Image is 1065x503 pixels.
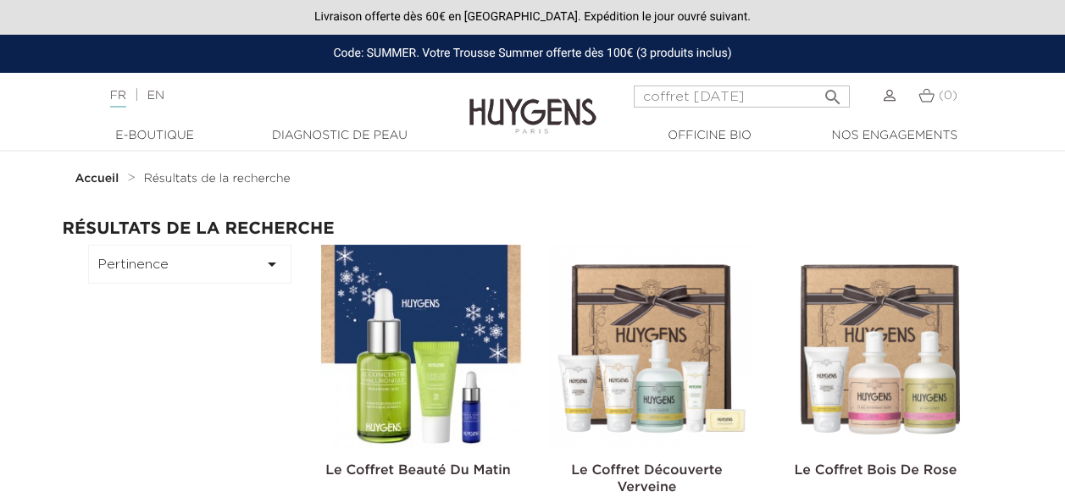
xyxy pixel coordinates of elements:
[144,172,291,185] a: Résultats de la recherche
[147,90,164,102] a: EN
[823,82,843,102] i: 
[571,464,723,495] a: Le Coffret Découverte Verveine
[63,219,1003,238] h2: Résultats de la recherche
[75,173,119,185] strong: Accueil
[325,464,511,478] a: Le Coffret Beauté du Matin
[144,173,291,185] span: Résultats de la recherche
[102,86,431,106] div: |
[75,172,123,185] a: Accueil
[320,245,524,448] img: Le Coffret Beauté du Matin
[262,254,282,274] i: 
[634,86,850,108] input: Rechercher
[110,90,126,108] a: FR
[818,80,848,103] button: 
[939,90,957,102] span: (0)
[795,464,957,478] a: Le Coffret Bois de Rose
[469,71,596,136] img: Huygens
[777,245,980,448] img: coffret bois de rose
[625,127,795,145] a: Officine Bio
[88,245,291,284] button: Pertinence
[70,127,240,145] a: E-Boutique
[548,245,752,448] img: Coffret de noël
[810,127,979,145] a: Nos engagements
[255,127,424,145] a: Diagnostic de peau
